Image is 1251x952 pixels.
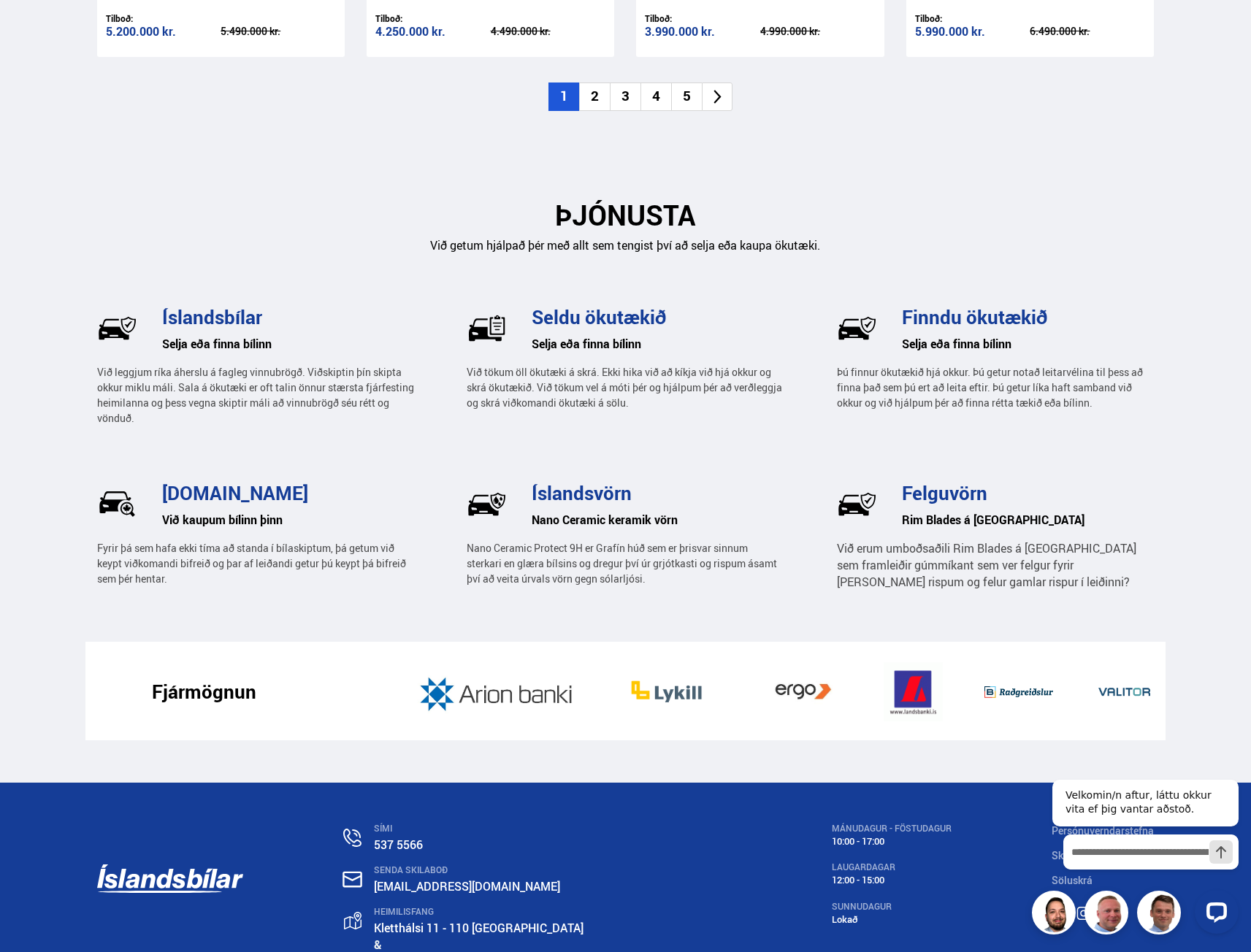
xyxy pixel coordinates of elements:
h3: Felguvörn [902,482,1154,504]
li: 1 [548,82,579,111]
h6: Rim Blades á [GEOGRAPHIC_DATA] [902,509,1154,531]
h3: [DOMAIN_NAME] [162,482,414,504]
h6: Nano Ceramic keramik vörn [532,509,784,531]
div: Tilboð: [106,13,221,24]
div: LAUGARDAGAR [832,862,952,872]
div: 5.990.000 kr. [915,26,1030,38]
h6: Selja eða finna bílinn [532,333,784,355]
li: 3 [610,82,640,111]
img: JD2k8JnpGOQahQK4.jpg [414,662,584,721]
div: SÍMI [374,824,731,834]
h6: Við kaupum bílinn þinn [162,509,414,531]
iframe: LiveChat chat widget [1041,753,1244,945]
div: 4.990.000 kr. [760,26,876,37]
div: 10:00 - 17:00 [832,836,952,847]
div: Tilboð: [375,13,491,24]
h3: Íslandsbílar [162,306,414,328]
img: wj-tEQaV63q7uWzm.svg [97,308,137,348]
li: 2 [579,82,610,111]
h3: Fjármögnun [152,680,256,702]
li: 4 [640,82,671,111]
div: Tilboð: [645,13,760,24]
div: Tilboð: [915,13,1030,24]
img: vb19vGOeIT05djEB.jpg [749,662,857,721]
div: 5.200.000 kr. [106,26,221,38]
div: 3.990.000 kr. [645,26,760,38]
p: Við tökum öll ökutæki á skrá. Ekki hika við að kíkja við hjá okkur og skrá ökutækið. Við tökum ve... [467,364,784,410]
div: 4.250.000 kr. [375,26,491,38]
img: nHj8e-n-aHgjukTg.svg [343,871,362,888]
div: MÁNUDAGUR - FÖSTUDAGUR [832,824,952,834]
img: n0V2lOsqF3l1V2iz.svg [343,829,361,847]
div: 12:00 - 15:00 [832,875,952,886]
p: Við leggjum ríka áherslu á fagleg vinnubrögð. Viðskiptin þín skipta okkur miklu máli. Sala á ökut... [97,364,414,426]
img: BkM1h9GEeccOPUq4.svg [837,308,877,348]
div: HEIMILISFANG [374,907,731,917]
img: gp4YpyYFnEr45R34.svg [344,912,361,930]
h6: Selja eða finna bílinn [162,333,414,355]
p: Þú finnur ökutækið hjá okkur. Þú getur notað leitarvélina til þess að finna það sem þú ert að lei... [837,364,1154,410]
h3: Íslandsvörn [532,482,784,504]
img: U-P77hVsr2UxK2Mi.svg [467,308,507,348]
a: [EMAIL_ADDRESS][DOMAIN_NAME] [374,878,560,894]
div: 6.490.000 kr. [1030,26,1145,37]
img: _UrlRxxciTm4sq1N.svg [97,484,137,524]
h2: ÞJÓNUSTA [97,199,1155,231]
a: Kletthálsi 11 - 110 [GEOGRAPHIC_DATA] [374,920,584,936]
h3: Seldu ökutækið [532,306,784,328]
h3: Finndu ökutækið [902,306,1154,328]
span: Við erum umboðsaðili Rim Blades á [GEOGRAPHIC_DATA] sem framleiðir gúmmíkant sem ver felgur fyrir... [837,540,1136,590]
li: 5 [671,82,702,111]
div: Lokað [832,914,952,925]
p: Við getum hjálpað þér með allt sem tengist því að selja eða kaupa ökutæki. [97,237,1155,254]
h6: Selja eða finna bílinn [902,333,1154,355]
div: SUNNUDAGUR [832,902,952,912]
img: wj-tEQaV63q7uWzm.svg [837,484,877,524]
a: 537 5566 [374,837,423,853]
img: nhp88E3Fdnt1Opn2.png [1034,893,1078,937]
img: Pf5Ax2cCE_PAlAL1.svg [467,484,507,524]
p: Fyrir þá sem hafa ekki tíma að standa í bílaskiptum, þá getum við keypt viðkomandi bifreið og þar... [97,540,414,586]
div: 4.490.000 kr. [491,26,606,37]
p: Nano Ceramic Protect 9H er Grafín húð sem er þrisvar sinnum sterkari en glæra bílsins og dregur þ... [467,540,784,586]
div: 5.490.000 kr. [221,26,336,37]
div: SENDA SKILABOÐ [374,865,731,875]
